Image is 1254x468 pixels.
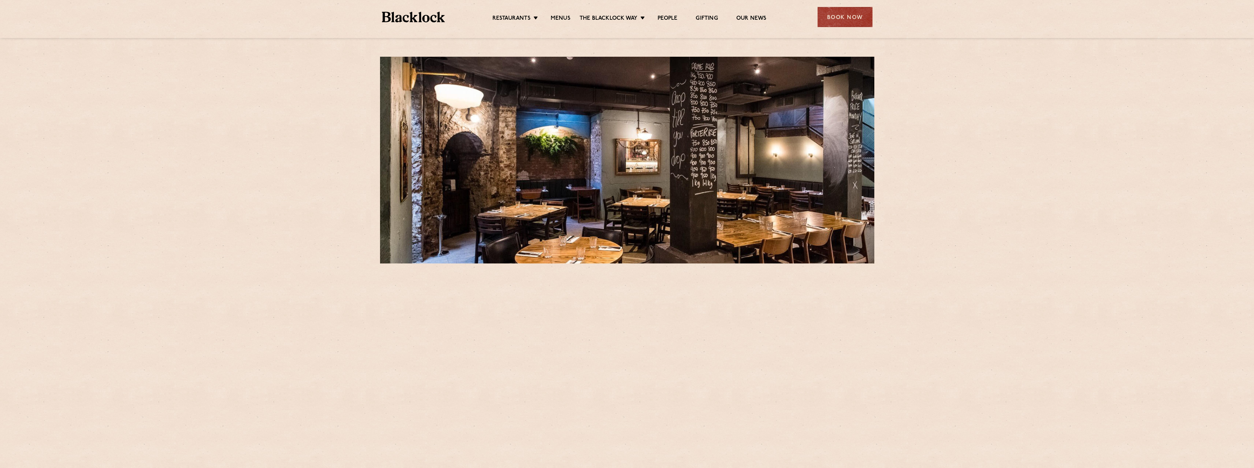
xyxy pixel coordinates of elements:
a: Our News [736,15,767,23]
a: People [658,15,677,23]
a: Restaurants [492,15,531,23]
a: Gifting [696,15,718,23]
img: BL_Textured_Logo-footer-cropped.svg [382,12,445,22]
a: The Blacklock Way [580,15,637,23]
div: Book Now [818,7,872,27]
a: Menus [551,15,570,23]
